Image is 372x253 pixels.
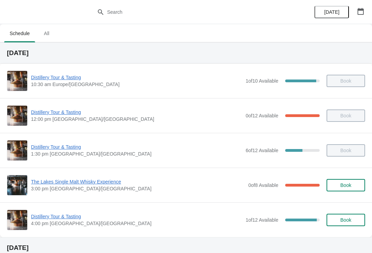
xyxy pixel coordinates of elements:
img: Distillery Tour & Tasting | | 10:30 am Europe/London [7,71,27,91]
span: Book [340,217,351,223]
span: Distillery Tour & Tasting [31,144,242,150]
h2: [DATE] [7,50,365,56]
h2: [DATE] [7,244,365,251]
span: 3:00 pm [GEOGRAPHIC_DATA]/[GEOGRAPHIC_DATA] [31,185,245,192]
span: Book [340,182,351,188]
span: Distillery Tour & Tasting [31,74,242,81]
span: 1 of 12 Available [246,217,278,223]
span: 0 of 12 Available [246,113,278,118]
button: Book [327,179,365,191]
img: Distillery Tour & Tasting | | 12:00 pm Europe/London [7,106,27,126]
img: The Lakes Single Malt Whisky Experience | | 3:00 pm Europe/London [7,175,27,195]
span: Schedule [4,27,35,40]
span: 1:30 pm [GEOGRAPHIC_DATA]/[GEOGRAPHIC_DATA] [31,150,242,157]
span: All [38,27,55,40]
span: 10:30 am Europe/[GEOGRAPHIC_DATA] [31,81,242,88]
span: Distillery Tour & Tasting [31,109,242,116]
img: Distillery Tour & Tasting | | 1:30 pm Europe/London [7,140,27,160]
span: 6 of 12 Available [246,148,278,153]
button: Book [327,214,365,226]
span: 1 of 10 Available [246,78,278,84]
span: Distillery Tour & Tasting [31,213,242,220]
span: 12:00 pm [GEOGRAPHIC_DATA]/[GEOGRAPHIC_DATA] [31,116,242,123]
span: 0 of 8 Available [248,182,278,188]
button: [DATE] [314,6,349,18]
img: Distillery Tour & Tasting | | 4:00 pm Europe/London [7,210,27,230]
input: Search [107,6,279,18]
span: [DATE] [324,9,339,15]
span: 4:00 pm [GEOGRAPHIC_DATA]/[GEOGRAPHIC_DATA] [31,220,242,227]
span: The Lakes Single Malt Whisky Experience [31,178,245,185]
